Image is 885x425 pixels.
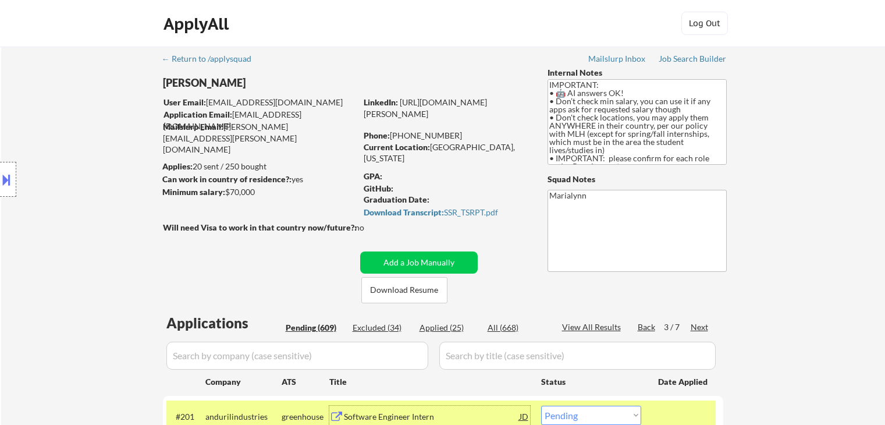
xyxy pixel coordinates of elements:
[488,322,546,334] div: All (668)
[353,322,411,334] div: Excluded (34)
[163,222,357,232] strong: Will need Visa to work in that country now/future?:
[548,67,727,79] div: Internal Notes
[329,376,530,388] div: Title
[364,171,382,181] strong: GPA:
[205,376,282,388] div: Company
[364,130,528,141] div: [PHONE_NUMBER]
[364,194,429,204] strong: Graduation Date:
[344,411,520,423] div: Software Engineer Intern
[176,411,196,423] div: #201
[681,12,728,35] button: Log Out
[205,411,282,423] div: andurilindustries
[162,161,356,172] div: 20 sent / 250 bought
[439,342,716,370] input: Search by title (case sensitive)
[638,321,656,333] div: Back
[286,322,344,334] div: Pending (609)
[364,141,528,164] div: [GEOGRAPHIC_DATA], [US_STATE]
[166,342,428,370] input: Search by company (case sensitive)
[588,54,646,66] a: Mailslurp Inbox
[364,208,525,219] a: Download Transcript:SSR_TSRPT.pdf
[162,186,356,198] div: $70,000
[541,371,641,392] div: Status
[162,174,292,184] strong: Can work in country of residence?:
[364,183,393,193] strong: GitHub:
[420,322,478,334] div: Applied (25)
[691,321,709,333] div: Next
[364,207,444,217] strong: Download Transcript:
[659,55,727,63] div: Job Search Builder
[163,121,356,155] div: [PERSON_NAME][EMAIL_ADDRESS][PERSON_NAME][DOMAIN_NAME]
[355,222,388,233] div: no
[364,130,390,140] strong: Phone:
[164,97,356,108] div: [EMAIL_ADDRESS][DOMAIN_NAME]
[164,109,356,132] div: [EMAIL_ADDRESS][DOMAIN_NAME]
[364,208,525,217] div: SSR_TSRPT.pdf
[360,252,478,274] button: Add a Job Manually
[364,142,430,152] strong: Current Location:
[162,55,262,63] div: ← Return to /applysquad
[163,76,402,90] div: [PERSON_NAME]
[562,321,624,333] div: View All Results
[664,321,691,333] div: 3 / 7
[164,14,232,34] div: ApplyAll
[282,376,329,388] div: ATS
[658,376,709,388] div: Date Applied
[364,97,487,119] a: [URL][DOMAIN_NAME][PERSON_NAME]
[588,55,646,63] div: Mailslurp Inbox
[166,316,282,330] div: Applications
[361,277,447,303] button: Download Resume
[162,54,262,66] a: ← Return to /applysquad
[659,54,727,66] a: Job Search Builder
[548,173,727,185] div: Squad Notes
[364,97,398,107] strong: LinkedIn:
[282,411,329,423] div: greenhouse
[162,173,353,185] div: yes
